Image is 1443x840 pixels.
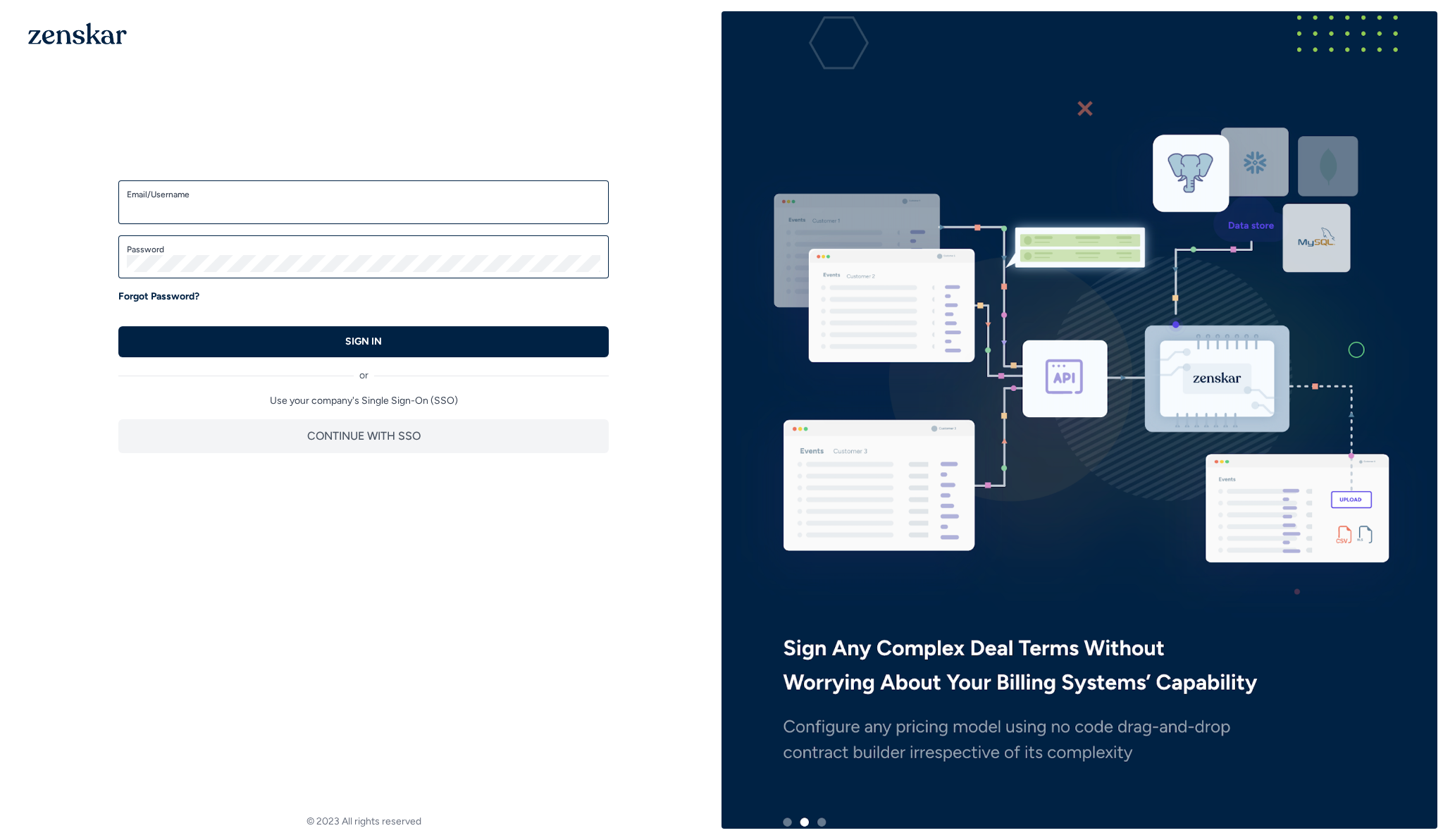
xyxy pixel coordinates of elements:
[127,244,600,255] label: Password
[6,815,721,829] footer: © 2023 All rights reserved
[118,357,609,383] div: or
[118,326,609,357] button: SIGN IN
[118,290,199,304] a: Forgot Password?
[118,419,609,453] button: CONTINUE WITH SSO
[345,335,382,349] p: SIGN IN
[127,189,600,200] label: Email/Username
[28,23,127,44] img: 1OGAJ2xQqyY4LXKgY66KYq0eOWRCkrZdAb3gUhuVAqdWPZE9SRJmCz+oDMSn4zDLXe31Ii730ItAGKgCKgCCgCikA4Av8PJUP...
[118,394,609,408] p: Use your company's Single Sign-On (SSO)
